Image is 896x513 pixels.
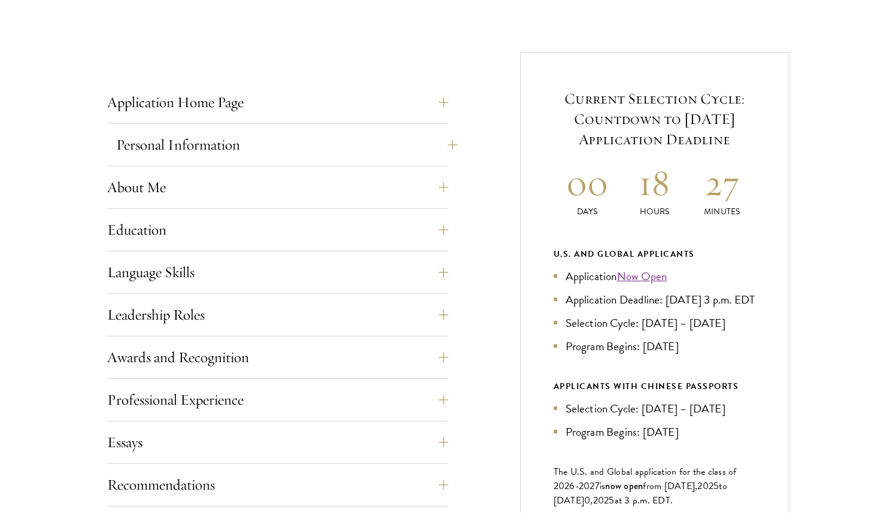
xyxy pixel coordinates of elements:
span: The U.S. and Global application for the class of 202 [554,465,737,493]
button: Awards and Recognition [107,343,448,372]
button: About Me [107,173,448,202]
button: Professional Experience [107,385,448,414]
li: Selection Cycle: [DATE] – [DATE] [554,400,756,417]
li: Program Begins: [DATE] [554,423,756,441]
p: Minutes [688,205,756,218]
span: at 3 p.m. EDT. [615,493,673,508]
span: is [600,479,606,493]
div: APPLICANTS WITH CHINESE PASSPORTS [554,379,756,394]
div: U.S. and Global Applicants [554,247,756,262]
button: Personal Information [116,130,457,159]
span: 5 [713,479,719,493]
p: Hours [621,205,688,218]
li: Selection Cycle: [DATE] – [DATE] [554,314,756,332]
span: 202 [697,479,713,493]
span: -202 [575,479,595,493]
li: Application [554,268,756,285]
h2: 27 [688,160,756,205]
a: Now Open [617,268,667,285]
span: 7 [595,479,600,493]
button: Leadership Roles [107,300,448,329]
li: Application Deadline: [DATE] 3 p.m. EDT [554,291,756,308]
span: now open [605,479,643,493]
li: Program Begins: [DATE] [554,338,756,355]
span: 202 [593,493,609,508]
button: Language Skills [107,258,448,287]
button: Recommendations [107,470,448,499]
span: 6 [569,479,575,493]
h5: Current Selection Cycle: Countdown to [DATE] Application Deadline [554,89,756,150]
span: 5 [609,493,614,508]
p: Days [554,205,621,218]
button: Application Home Page [107,88,448,117]
h2: 18 [621,160,688,205]
span: to [DATE] [554,479,727,508]
span: , [590,493,593,508]
h2: 00 [554,160,621,205]
span: from [DATE], [643,479,697,493]
span: 0 [584,493,590,508]
button: Education [107,215,448,244]
button: Essays [107,428,448,457]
